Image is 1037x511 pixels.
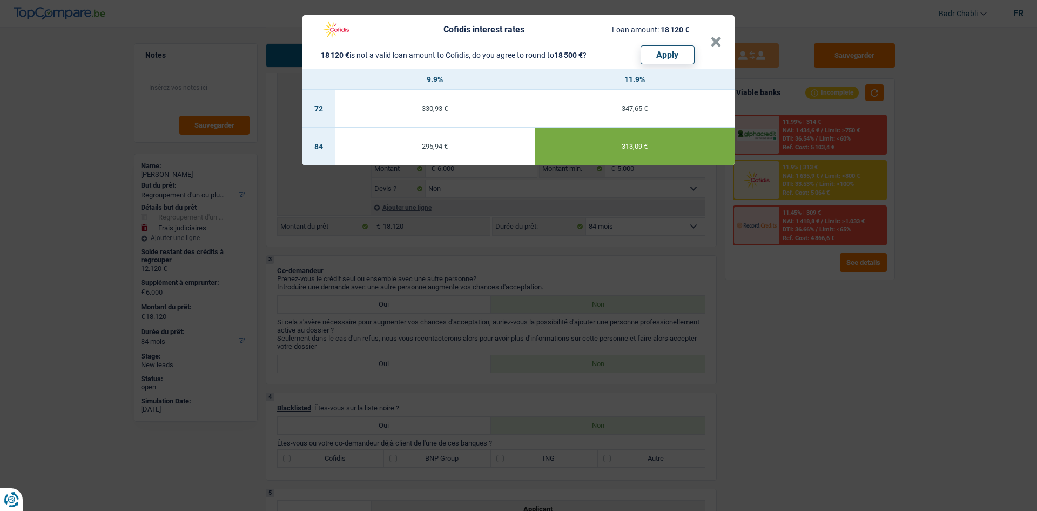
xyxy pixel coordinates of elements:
[710,37,722,48] button: ×
[661,25,689,34] span: 18 120 €
[335,69,535,90] th: 9.9%
[554,51,583,59] span: 18 500 €
[302,90,335,128] td: 72
[315,19,356,40] img: Cofidis
[335,143,535,150] div: 295,94 €
[535,105,735,112] div: 347,65 €
[302,128,335,165] td: 84
[535,143,735,150] div: 313,09 €
[612,25,659,34] span: Loan amount:
[641,45,695,64] button: Apply
[335,105,535,112] div: 330,93 €
[535,69,735,90] th: 11.9%
[321,51,349,59] span: 18 120 €
[443,25,524,34] div: Cofidis interest rates
[321,51,587,59] div: is not a valid loan amount to Cofidis, do you agree to round to ?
